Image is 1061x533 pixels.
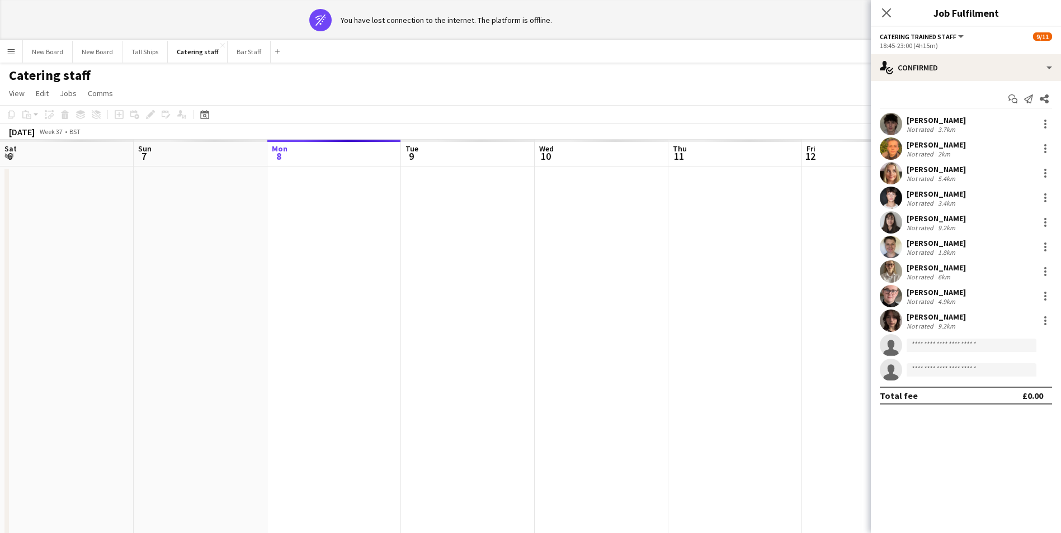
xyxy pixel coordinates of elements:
span: Week 37 [37,127,65,136]
a: Comms [83,86,117,101]
span: Comms [88,88,113,98]
div: Confirmed [871,54,1061,81]
span: Sat [4,144,17,154]
span: 7 [136,150,152,163]
div: 3.4km [936,199,958,207]
div: £0.00 [1022,390,1043,401]
span: 11 [671,150,687,163]
span: Jobs [60,88,77,98]
span: 6 [3,150,17,163]
div: 3.7km [936,125,958,134]
div: 18:45-23:00 (4h15m) [880,41,1052,50]
span: View [9,88,25,98]
button: New Board [73,41,122,63]
span: 8 [270,150,287,163]
div: [PERSON_NAME] [907,164,966,174]
button: Catering staff [168,41,228,63]
div: [PERSON_NAME] [907,287,966,297]
span: Catering trained staff [880,32,956,41]
a: Jobs [55,86,81,101]
a: Edit [31,86,53,101]
h1: Catering staff [9,67,91,84]
div: [PERSON_NAME] [907,263,966,273]
div: Total fee [880,390,918,401]
a: View [4,86,29,101]
span: Thu [673,144,687,154]
div: [PERSON_NAME] [907,115,966,125]
span: Fri [807,144,815,154]
span: Tue [405,144,418,154]
div: [PERSON_NAME] [907,189,966,199]
span: Wed [539,144,554,154]
div: Not rated [907,322,936,330]
h3: Job Fulfilment [871,6,1061,20]
div: Not rated [907,199,936,207]
button: Tall Ships [122,41,168,63]
div: Not rated [907,273,936,281]
div: Not rated [907,174,936,183]
div: [PERSON_NAME] [907,312,966,322]
div: 1.8km [936,248,958,256]
div: Not rated [907,297,936,306]
div: Not rated [907,223,936,232]
div: Not rated [907,125,936,134]
span: 9/11 [1033,32,1052,41]
span: 9 [404,150,418,163]
div: You have lost connection to the internet. The platform is offline. [341,15,552,25]
span: Mon [272,144,287,154]
span: 10 [537,150,554,163]
div: [PERSON_NAME] [907,213,966,223]
span: 12 [805,150,815,163]
div: [DATE] [9,126,35,137]
div: 2km [936,150,952,158]
div: 4.9km [936,297,958,306]
div: 5.4km [936,174,958,183]
div: BST [69,127,81,136]
button: New Board [23,41,73,63]
div: [PERSON_NAME] [907,140,966,150]
span: Sun [138,144,152,154]
div: Not rated [907,248,936,256]
span: Edit [36,88,49,98]
div: 9.2km [936,223,958,232]
div: Not rated [907,150,936,158]
button: Catering trained staff [880,32,965,41]
div: 9.2km [936,322,958,330]
div: 6km [936,273,952,281]
button: Bar Staff [228,41,271,63]
div: [PERSON_NAME] [907,238,966,248]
